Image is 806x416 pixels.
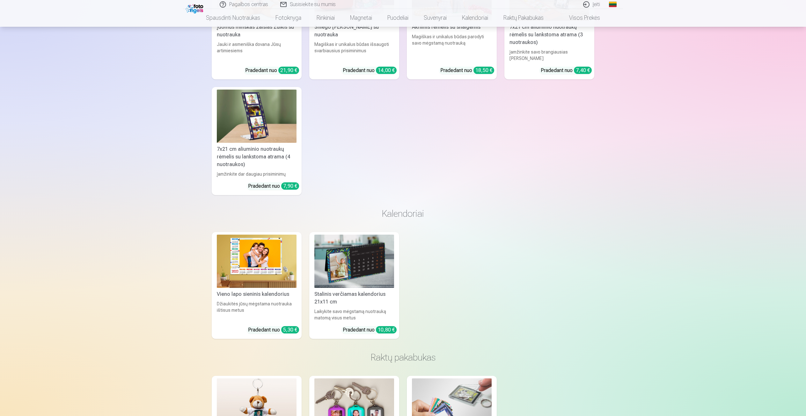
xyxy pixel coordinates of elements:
div: Pradedant nuo [248,182,299,190]
div: 14,00 € [376,67,397,74]
div: Pradedant nuo [245,67,299,74]
div: Įdomus minškas žaislas Zuikis su nuotrauka [214,23,299,39]
div: Džiaukitės jūsų mėgstama nuotrauka ištisus metus [214,301,299,321]
div: Jauki ir asmeniška dovana Jūsų artimiesiems [214,41,299,62]
div: Pradedant nuo [541,67,592,74]
h3: Kalendoriai [217,208,589,219]
div: Stalinis verčiamas kalendorius 21x11 cm [312,290,397,306]
div: 10,80 € [376,326,397,333]
img: /fa2 [186,3,205,13]
div: 21,90 € [278,67,299,74]
div: 7,90 € [281,182,299,190]
div: Įamžinkite dar daugiau prisiminimų [214,171,299,177]
h3: Raktų pakabukas [217,352,589,363]
div: 7x21 cm aliuminio nuotraukų rėmelis su lankstoma atrama (3 nuotraukos) [507,23,592,46]
img: Stalinis verčiamas kalendorius 21x11 cm [314,235,394,288]
div: Akrilinis rėmelis su snaigėmis [409,23,494,31]
div: 18,50 € [473,67,494,74]
div: Laikykite savo mėgstamą nuotrauką matomą visus metus [312,308,397,321]
img: Vieno lapo sieninis kalendorius [217,235,297,288]
div: Sniego [PERSON_NAME] su nuotrauka [312,23,397,39]
div: Vieno lapo sieninis kalendorius [214,290,299,298]
div: Įamžinkite savo brangiausias [PERSON_NAME] [507,49,592,62]
a: Stalinis verčiamas kalendorius 21x11 cmStalinis verčiamas kalendorius 21x11 cmLaikykite savo mėgs... [309,232,399,339]
a: Suvenyrai [416,9,454,27]
a: Spausdinti nuotraukas [198,9,268,27]
a: Vieno lapo sieninis kalendoriusVieno lapo sieninis kalendoriusDžiaukitės jūsų mėgstama nuotrauka ... [212,232,302,339]
div: 7x21 cm aliuminio nuotraukų rėmelis su lankstoma atrama (4 nuotraukos) [214,145,299,168]
div: Magiškas ir unikalus būdas parodyti savo mėgstamą nuotrauką [409,33,494,62]
div: Pradedant nuo [440,67,494,74]
a: Kalendoriai [454,9,496,27]
div: Magiškas ir unikalus būdas išsaugoti svarbiausius prisiminimus [312,41,397,62]
div: Pradedant nuo [343,326,397,334]
a: 7x21 cm aliuminio nuotraukų rėmelis su lankstoma atrama (4 nuotraukos)7x21 cm aliuminio nuotraukų... [212,87,302,195]
a: Visos prekės [551,9,608,27]
div: Pradedant nuo [248,326,299,334]
a: Fotoknyga [268,9,309,27]
a: Magnetai [342,9,380,27]
img: 7x21 cm aliuminio nuotraukų rėmelis su lankstoma atrama (4 nuotraukos) [217,90,297,143]
div: 7,40 € [574,67,592,74]
a: Rinkiniai [309,9,342,27]
div: 5,30 € [281,326,299,333]
a: Puodeliai [380,9,416,27]
a: Raktų pakabukas [496,9,551,27]
div: Pradedant nuo [343,67,397,74]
